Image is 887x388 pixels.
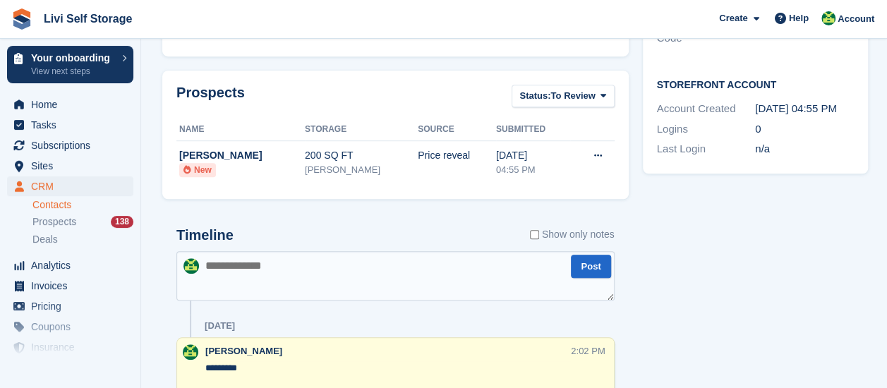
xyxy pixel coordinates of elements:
button: Status: To Review [512,85,614,108]
div: 138 [111,216,133,228]
span: Status: [519,89,550,103]
div: [DATE] 04:55 PM [755,101,854,117]
p: View next steps [31,65,115,78]
span: Account [838,12,874,26]
div: [DATE] [205,320,235,332]
div: 2:02 PM [571,344,605,358]
th: Source [418,119,496,141]
span: Sites [31,156,116,176]
span: Create [719,11,747,25]
a: Your onboarding View next steps [7,46,133,83]
button: Post [571,255,610,278]
a: menu [7,156,133,176]
li: New [179,163,216,177]
a: menu [7,176,133,196]
label: Show only notes [530,227,615,242]
span: Analytics [31,255,116,275]
span: CRM [31,176,116,196]
img: stora-icon-8386f47178a22dfd0bd8f6a31ec36ba5ce8667c1dd55bd0f319d3a0aa187defe.svg [11,8,32,30]
div: [PERSON_NAME] [179,148,305,163]
a: menu [7,135,133,155]
th: Submitted [496,119,570,141]
span: To Review [550,89,595,103]
span: Home [31,95,116,114]
h2: Storefront Account [657,77,854,91]
div: 200 SQ FT [305,148,418,163]
a: menu [7,296,133,316]
span: Coupons [31,317,116,337]
span: Tasks [31,115,116,135]
div: 04:55 PM [496,163,570,177]
div: [DATE] [496,148,570,163]
span: Help [789,11,809,25]
p: Your onboarding [31,53,115,63]
th: Name [176,119,305,141]
a: menu [7,255,133,275]
h2: Prospects [176,85,245,111]
th: Storage [305,119,418,141]
a: Deals [32,232,133,247]
span: Deals [32,233,58,246]
div: Logins [657,121,756,138]
h2: Timeline [176,227,234,243]
div: Price reveal [418,148,496,163]
img: Alex Handyside [183,258,199,274]
a: menu [7,337,133,357]
span: Prospects [32,215,76,229]
a: Contacts [32,198,133,212]
a: menu [7,317,133,337]
a: Prospects 138 [32,214,133,229]
div: 0 [755,121,854,138]
span: Insurance [31,337,116,357]
div: Last Login [657,141,756,157]
span: Pricing [31,296,116,316]
input: Show only notes [530,227,539,242]
a: menu [7,115,133,135]
div: n/a [755,141,854,157]
span: Subscriptions [31,135,116,155]
img: Alex Handyside [183,344,198,360]
span: [PERSON_NAME] [205,346,282,356]
a: Livi Self Storage [38,7,138,30]
a: menu [7,95,133,114]
div: Account Created [657,101,756,117]
div: [PERSON_NAME] [305,163,418,177]
img: Alex Handyside [821,11,835,25]
a: menu [7,276,133,296]
span: Invoices [31,276,116,296]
